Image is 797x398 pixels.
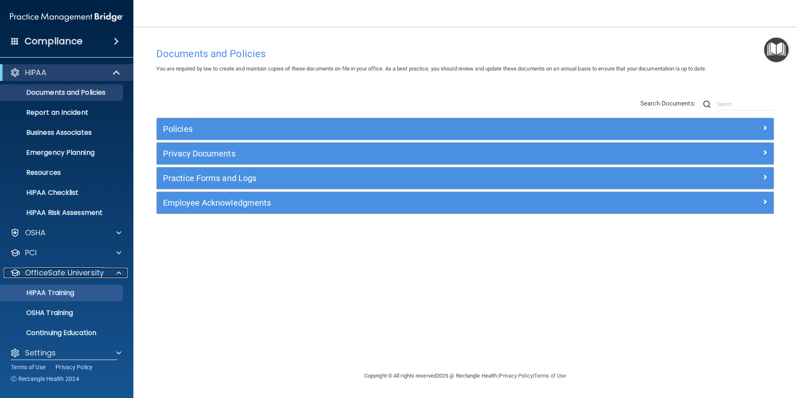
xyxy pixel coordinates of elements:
[313,363,617,389] div: Copyright © All rights reserved 2025 @ Rectangle Health | |
[10,228,121,238] a: OSHA
[156,65,706,72] span: You are required by law to create and maintain copies of these documents on file in your office. ...
[5,149,119,157] p: Emergency Planning
[25,348,56,358] p: Settings
[10,248,121,258] a: PCI
[163,147,767,160] a: Privacy Documents
[11,375,79,383] span: Ⓒ Rectangle Health 2024
[163,171,767,185] a: Practice Forms and Logs
[25,228,46,238] p: OSHA
[163,149,613,158] h5: Privacy Documents
[5,88,119,97] p: Documents and Policies
[10,268,121,278] a: OfficeSafe University
[163,196,767,209] a: Employee Acknowledgments
[156,48,774,59] h4: Documents and Policies
[717,98,774,111] input: Search
[10,68,121,78] a: HIPAA
[640,100,696,107] span: Search Documents:
[10,9,123,25] img: PMB logo
[55,363,93,371] a: Privacy Policy
[5,289,74,297] p: HIPAA Training
[653,339,787,372] iframe: Drift Widget Chat Controller
[163,122,767,136] a: Policies
[764,38,789,62] button: Open Resource Center
[25,35,83,47] h4: Compliance
[11,363,45,371] a: Terms of Use
[499,373,532,379] a: Privacy Policy
[163,198,613,207] h5: Employee Acknowledgments
[703,101,711,108] img: ic-search.3b580494.png
[5,329,119,337] p: Continuing Education
[25,248,37,258] p: PCI
[25,68,46,78] p: HIPAA
[5,189,119,197] p: HIPAA Checklist
[163,124,613,134] h5: Policies
[25,268,104,278] p: OfficeSafe University
[534,373,566,379] a: Terms of Use
[5,209,119,217] p: HIPAA Risk Assessment
[5,309,73,317] p: OSHA Training
[5,128,119,137] p: Business Associates
[5,169,119,177] p: Resources
[5,108,119,117] p: Report an Incident
[10,348,121,358] a: Settings
[163,174,613,183] h5: Practice Forms and Logs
